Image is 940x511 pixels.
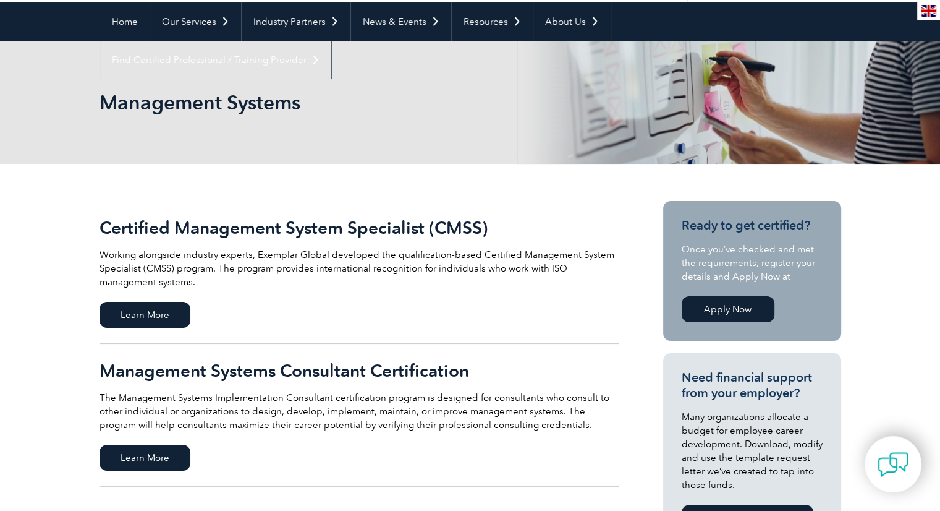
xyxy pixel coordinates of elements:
p: Many organizations allocate a budget for employee career development. Download, modify and use th... [682,410,823,492]
a: Apply Now [682,296,774,322]
img: contact-chat.png [878,449,908,480]
a: Home [100,2,150,41]
a: Industry Partners [242,2,350,41]
a: Find Certified Professional / Training Provider [100,41,331,79]
a: About Us [533,2,611,41]
p: Once you’ve checked and met the requirements, register your details and Apply Now at [682,243,823,283]
h3: Need financial support from your employer? [682,370,823,401]
a: Certified Management System Specialist (CMSS) Working alongside industry experts, Exemplar Global... [100,201,619,344]
h1: Management Systems [100,90,574,114]
p: The Management Systems Implementation Consultant certification program is designed for consultant... [100,391,619,432]
span: Learn More [100,445,190,471]
span: Learn More [100,302,190,328]
a: News & Events [351,2,451,41]
a: Management Systems Consultant Certification The Management Systems Implementation Consultant cert... [100,344,619,487]
a: Resources [452,2,533,41]
p: Working alongside industry experts, Exemplar Global developed the qualification-based Certified M... [100,248,619,289]
h2: Certified Management System Specialist (CMSS) [100,218,619,238]
a: Our Services [150,2,241,41]
h2: Management Systems Consultant Certification [100,361,619,380]
img: en [921,5,936,17]
h3: Ready to get certified? [682,218,823,233]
